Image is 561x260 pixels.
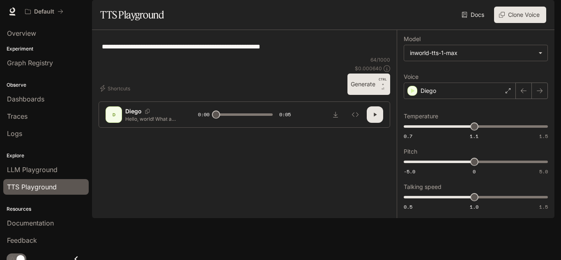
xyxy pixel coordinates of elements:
p: Temperature [404,113,438,119]
button: Download audio [327,106,344,123]
p: Model [404,36,421,42]
p: CTRL + [379,77,387,87]
button: GenerateCTRL +⏎ [347,74,390,95]
span: 0.7 [404,133,412,140]
div: inworld-tts-1-max [410,49,534,57]
h1: TTS Playground [100,7,164,23]
p: ⏎ [379,77,387,92]
p: Default [34,8,54,15]
span: -5.0 [404,168,415,175]
span: 0:05 [279,110,291,119]
span: 0.5 [404,203,412,210]
p: Diego [421,87,436,95]
button: Shortcuts [99,82,133,95]
span: 1.5 [539,203,548,210]
p: Talking speed [404,184,441,190]
span: 0 [473,168,476,175]
p: $ 0.000640 [355,65,382,72]
p: Pitch [404,149,417,154]
p: Voice [404,74,418,80]
span: 1.1 [470,133,478,140]
button: Inspect [347,106,363,123]
button: Copy Voice ID [142,109,153,114]
div: inworld-tts-1-max [404,45,547,61]
p: Diego [125,107,142,115]
p: 64 / 1000 [370,56,390,63]
span: 1.5 [539,133,548,140]
div: D [107,108,120,121]
a: Docs [460,7,487,23]
span: 1.0 [470,203,478,210]
span: 5.0 [539,168,548,175]
button: All workspaces [21,3,67,20]
button: Clone Voice [494,7,546,23]
span: 0:00 [198,110,209,119]
p: Hello, world! What a wonderful day to be a text-to-speech model! [125,115,178,122]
